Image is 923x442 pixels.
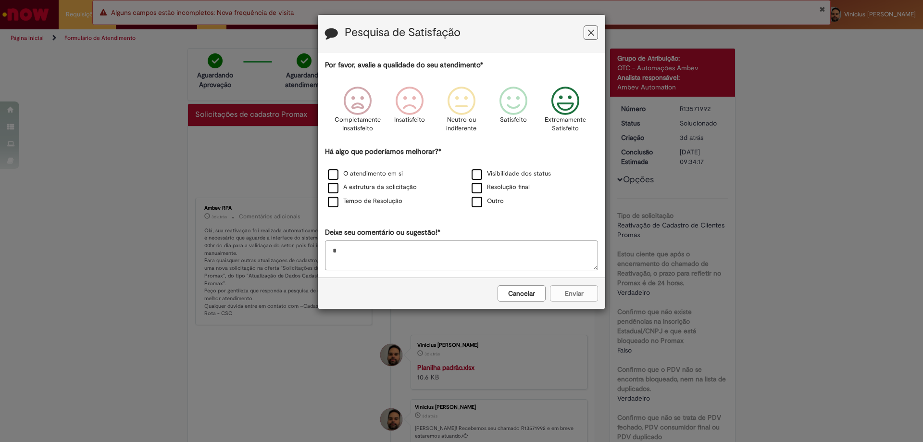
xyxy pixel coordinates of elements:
label: Outro [472,197,504,206]
p: Neutro ou indiferente [444,115,479,133]
label: Pesquisa de Satisfação [345,26,461,39]
label: Deixe seu comentário ou sugestão!* [325,227,440,238]
p: Completamente Insatisfeito [335,115,381,133]
label: Visibilidade dos status [472,169,551,178]
p: Satisfeito [500,115,527,125]
label: Por favor, avalie a qualidade do seu atendimento* [325,60,483,70]
div: Extremamente Satisfeito [541,79,590,145]
label: A estrutura da solicitação [328,183,417,192]
label: Resolução final [472,183,530,192]
label: Tempo de Resolução [328,197,402,206]
div: Insatisfeito [385,79,434,145]
label: O atendimento em si [328,169,403,178]
div: Há algo que poderíamos melhorar?* [325,147,598,209]
div: Completamente Insatisfeito [333,79,382,145]
button: Cancelar [498,285,546,302]
div: Neutro ou indiferente [437,79,486,145]
p: Extremamente Satisfeito [545,115,586,133]
div: Satisfeito [489,79,538,145]
p: Insatisfeito [394,115,425,125]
